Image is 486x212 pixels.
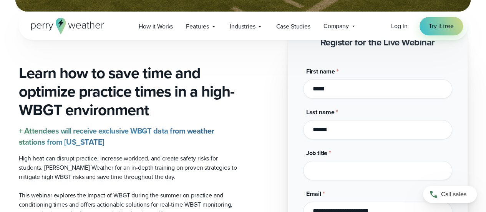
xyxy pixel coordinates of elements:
[306,67,335,76] span: First name
[320,35,435,49] strong: Register for the Live Webinar
[306,189,321,198] span: Email
[19,64,237,119] h3: Learn how to save time and optimize practice times in a high-WBGT environment
[276,22,310,31] span: Case Studies
[139,22,173,31] span: How it Works
[269,18,317,34] a: Case Studies
[306,149,328,157] span: Job title
[306,108,335,117] span: Last name
[19,154,237,182] p: High heat can disrupt practice, increase workload, and create safety risks for students. [PERSON_...
[441,190,466,199] span: Call sales
[391,22,407,31] a: Log in
[186,22,209,31] span: Features
[323,22,349,31] span: Company
[423,186,477,203] a: Call sales
[132,18,179,34] a: How it Works
[230,22,255,31] span: Industries
[391,22,407,30] span: Log in
[429,22,453,31] span: Try it free
[19,125,214,148] strong: + Attendees will receive exclusive WBGT data from weather stations from [US_STATE]
[420,17,463,35] a: Try it free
